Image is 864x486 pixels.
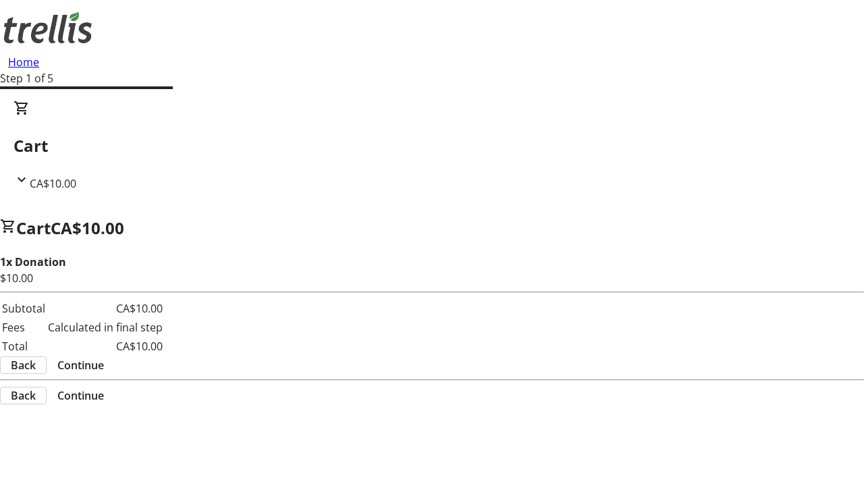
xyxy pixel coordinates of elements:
[47,337,163,355] td: CA$10.00
[30,176,76,191] span: CA$10.00
[16,217,51,239] span: Cart
[47,300,163,317] td: CA$10.00
[13,134,850,158] h2: Cart
[47,319,163,336] td: Calculated in final step
[57,387,104,404] span: Continue
[51,217,124,239] span: CA$10.00
[47,387,115,404] button: Continue
[57,357,104,373] span: Continue
[11,387,36,404] span: Back
[11,357,36,373] span: Back
[1,319,46,336] td: Fees
[1,337,46,355] td: Total
[13,100,850,192] div: CartCA$10.00
[1,300,46,317] td: Subtotal
[47,357,115,373] button: Continue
